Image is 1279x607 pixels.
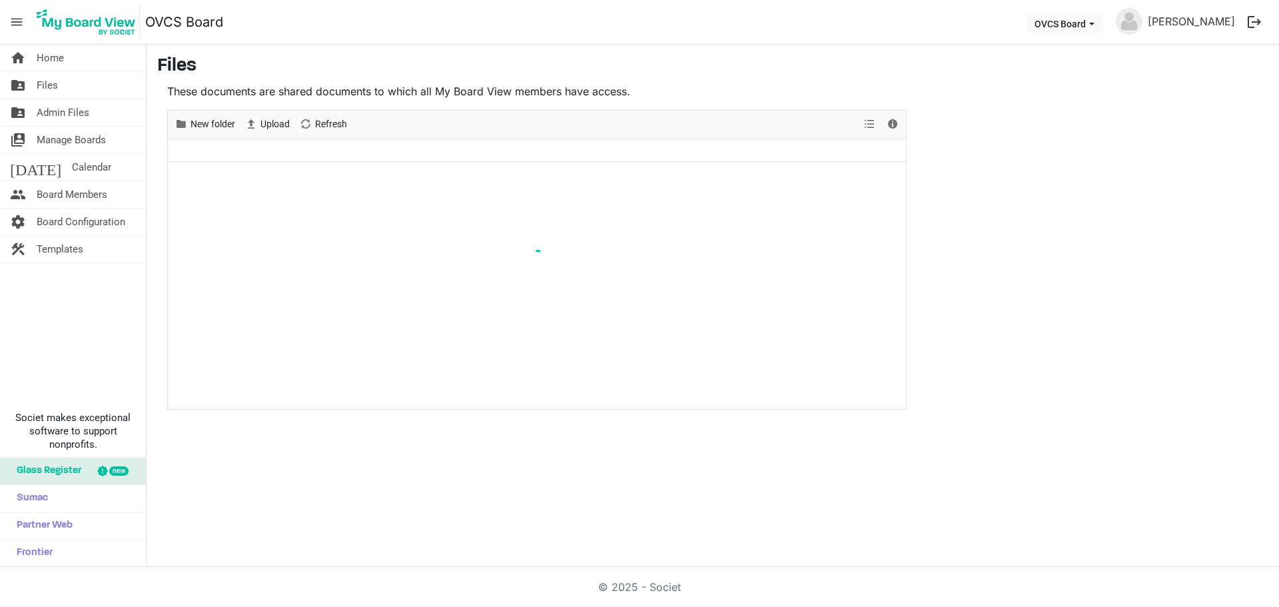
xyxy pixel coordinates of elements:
span: people [10,181,26,208]
span: [DATE] [10,154,61,181]
span: settings [10,209,26,235]
span: Calendar [72,154,111,181]
span: construction [10,236,26,263]
div: new [109,466,129,476]
img: no-profile-picture.svg [1116,8,1142,35]
span: Templates [37,236,83,263]
span: Frontier [10,540,53,566]
a: OVCS Board [145,9,223,35]
span: Board Members [37,181,107,208]
p: These documents are shared documents to which all My Board View members have access. [167,83,907,99]
h3: Files [157,55,1268,78]
span: Admin Files [37,99,89,126]
span: switch_account [10,127,26,153]
span: folder_shared [10,99,26,126]
span: home [10,45,26,71]
a: [PERSON_NAME] [1142,8,1240,35]
img: My Board View Logo [33,5,140,39]
span: Partner Web [10,512,73,539]
span: folder_shared [10,72,26,99]
a: My Board View Logo [33,5,145,39]
span: Board Configuration [37,209,125,235]
span: Files [37,72,58,99]
span: menu [4,9,29,35]
span: Home [37,45,64,71]
span: Glass Register [10,458,81,484]
span: Manage Boards [37,127,106,153]
a: © 2025 - Societ [598,580,681,594]
span: Societ makes exceptional software to support nonprofits. [6,411,140,451]
button: logout [1240,8,1268,36]
span: Sumac [10,485,48,512]
button: OVCS Board dropdownbutton [1026,14,1103,33]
